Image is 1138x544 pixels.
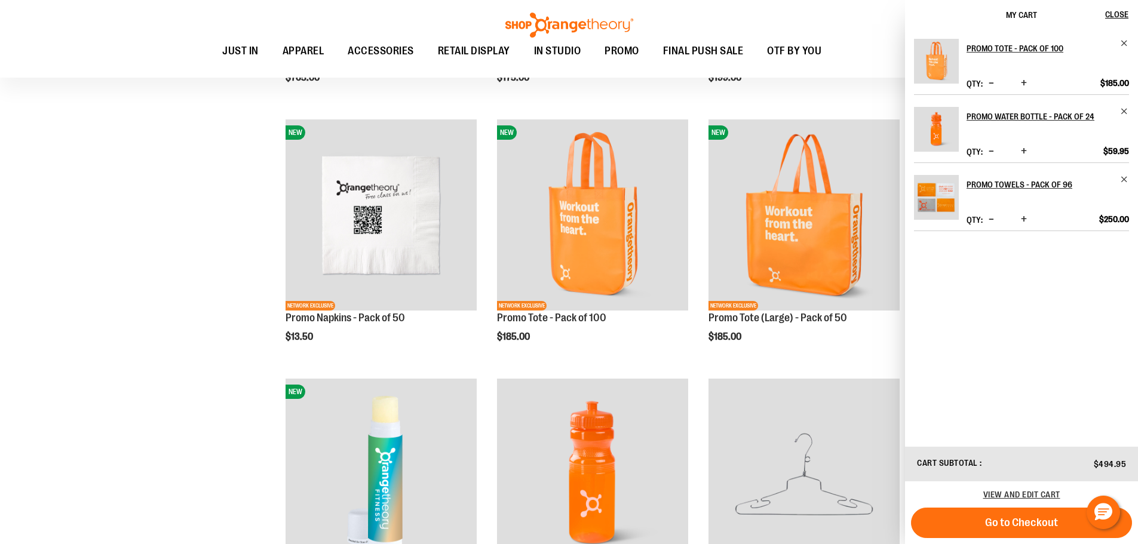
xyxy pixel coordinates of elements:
[222,38,259,64] span: JUST IN
[1100,78,1129,88] span: $185.00
[703,113,906,373] div: product
[767,38,821,64] span: OTF BY YOU
[985,516,1058,529] span: Go to Checkout
[1120,107,1129,116] a: Remove item
[1103,146,1129,156] span: $59.95
[271,38,336,65] a: APPAREL
[967,175,1129,194] a: Promo Towels - Pack of 96
[286,312,405,324] a: Promo Napkins - Pack of 50
[1018,214,1030,226] button: Increase product quantity
[286,125,305,140] span: NEW
[593,38,651,64] a: PROMO
[1105,10,1128,19] span: Close
[1120,39,1129,48] a: Remove item
[651,38,756,65] a: FINAL PUSH SALE
[914,94,1129,162] li: Product
[708,312,847,324] a: Promo Tote (Large) - Pack of 50
[497,125,517,140] span: NEW
[336,38,426,65] a: ACCESSORIES
[286,301,335,311] span: NETWORK EXCLUSIVE
[967,215,983,225] label: Qty
[663,38,744,64] span: FINAL PUSH SALE
[917,458,978,468] span: Cart Subtotal
[755,38,833,65] a: OTF BY YOU
[286,119,477,312] a: Promo Napkins - Pack of 50NEWNETWORK EXCLUSIVE
[1018,78,1030,90] button: Increase product quantity
[522,38,593,65] a: IN STUDIO
[708,72,743,83] span: $199.00
[210,38,271,65] a: JUST IN
[286,331,315,342] span: $13.50
[504,13,635,38] img: Shop Orangetheory
[1018,146,1030,158] button: Increase product quantity
[1120,175,1129,184] a: Remove item
[497,312,606,324] a: Promo Tote - Pack of 100
[605,38,639,64] span: PROMO
[534,38,581,64] span: IN STUDIO
[708,125,728,140] span: NEW
[914,39,959,91] a: Promo Tote - Pack of 100
[914,39,959,84] img: Promo Tote - Pack of 100
[1006,10,1037,20] span: My Cart
[986,78,997,90] button: Decrease product quantity
[280,113,483,373] div: product
[914,39,1129,94] li: Product
[438,38,510,64] span: RETAIL DISPLAY
[1094,459,1127,469] span: $494.95
[1087,496,1120,529] button: Hello, have a question? Let’s chat.
[1099,214,1129,225] span: $250.00
[914,107,959,159] a: Promo Water Bottle - Pack of 24
[967,79,983,88] label: Qty
[708,119,900,311] img: Promo Tote (Large) - Pack of 50
[914,107,959,152] img: Promo Water Bottle - Pack of 24
[986,146,997,158] button: Decrease product quantity
[967,175,1113,194] h2: Promo Towels - Pack of 96
[491,113,694,373] div: product
[967,147,983,156] label: Qty
[348,38,414,64] span: ACCESSORIES
[914,162,1129,231] li: Product
[914,175,959,220] img: Promo Towels - Pack of 96
[286,385,305,399] span: NEW
[967,107,1129,126] a: Promo Water Bottle - Pack of 24
[967,107,1113,126] h2: Promo Water Bottle - Pack of 24
[708,331,743,342] span: $185.00
[426,38,522,65] a: RETAIL DISPLAY
[286,72,321,83] span: $765.00
[986,214,997,226] button: Decrease product quantity
[283,38,324,64] span: APPAREL
[708,301,758,311] span: NETWORK EXCLUSIVE
[497,72,531,83] span: $175.00
[497,119,688,311] img: Promo Tote - Pack of 100
[983,490,1060,499] a: View and edit cart
[708,119,900,312] a: Promo Tote (Large) - Pack of 50NEWNETWORK EXCLUSIVE
[967,39,1129,58] a: Promo Tote - Pack of 100
[914,175,959,228] a: Promo Towels - Pack of 96
[497,301,547,311] span: NETWORK EXCLUSIVE
[497,119,688,312] a: Promo Tote - Pack of 100NEWNETWORK EXCLUSIVE
[286,119,477,311] img: Promo Napkins - Pack of 50
[911,508,1132,538] button: Go to Checkout
[967,39,1113,58] h2: Promo Tote - Pack of 100
[497,331,532,342] span: $185.00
